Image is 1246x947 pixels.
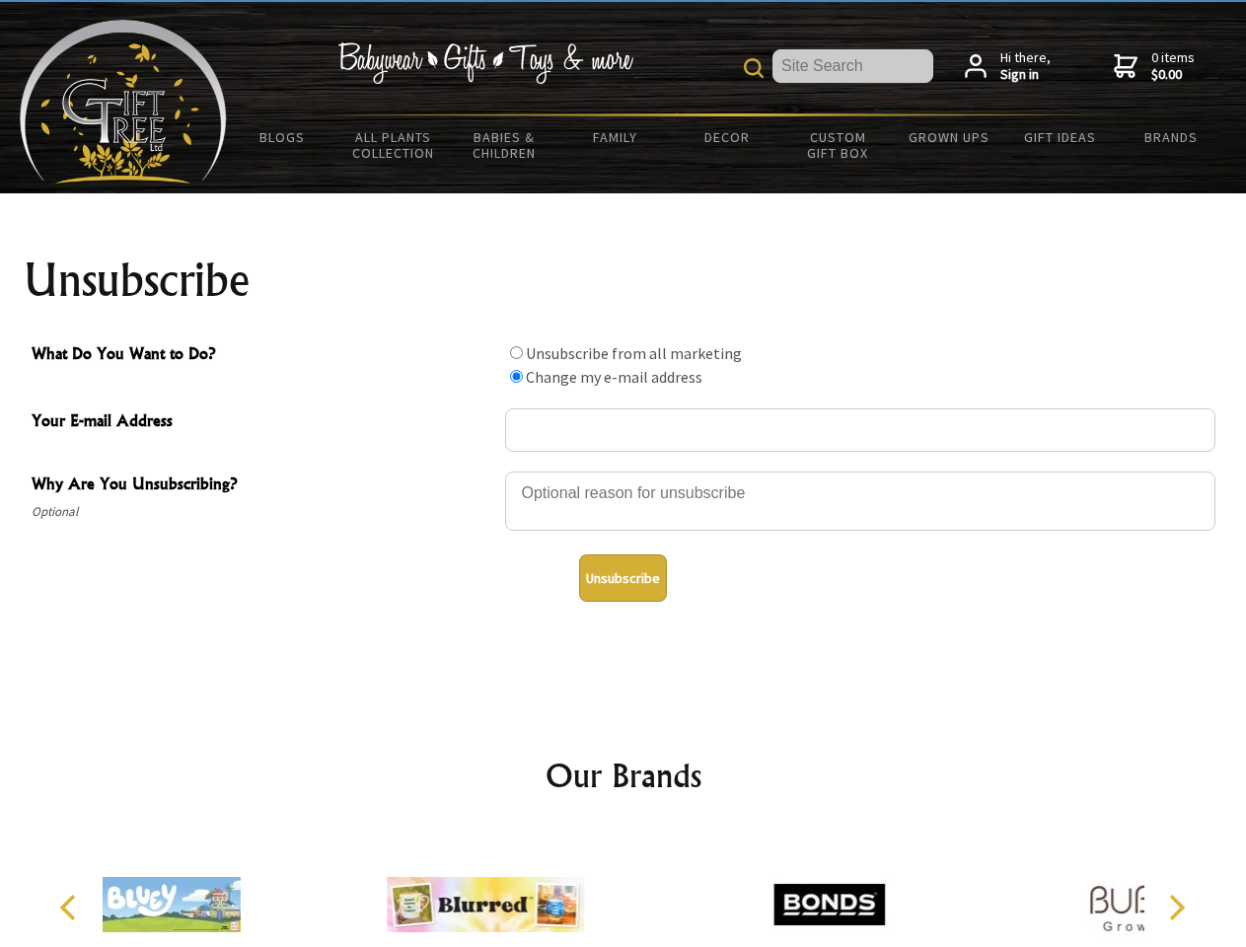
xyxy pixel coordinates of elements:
[965,49,1051,84] a: Hi there,Sign in
[772,49,933,83] input: Site Search
[32,472,495,500] span: Why Are You Unsubscribing?
[560,116,672,158] a: Family
[449,116,560,174] a: Babies & Children
[20,20,227,183] img: Babyware - Gifts - Toys and more...
[579,554,667,602] button: Unsubscribe
[671,116,782,158] a: Decor
[510,346,523,359] input: What Do You Want to Do?
[39,752,1208,799] h2: Our Brands
[49,886,93,929] button: Previous
[526,367,702,387] label: Change my e-mail address
[510,370,523,383] input: What Do You Want to Do?
[32,500,495,524] span: Optional
[1000,66,1051,84] strong: Sign in
[1116,116,1227,158] a: Brands
[1151,48,1195,84] span: 0 items
[1114,49,1195,84] a: 0 items$0.00
[505,408,1215,452] input: Your E-mail Address
[893,116,1004,158] a: Grown Ups
[32,408,495,437] span: Your E-mail Address
[1151,66,1195,84] strong: $0.00
[337,42,633,84] img: Babywear - Gifts - Toys & more
[526,343,742,363] label: Unsubscribe from all marketing
[782,116,894,174] a: Custom Gift Box
[24,256,1223,304] h1: Unsubscribe
[1000,49,1051,84] span: Hi there,
[1154,886,1198,929] button: Next
[505,472,1215,531] textarea: Why Are You Unsubscribing?
[1004,116,1116,158] a: Gift Ideas
[338,116,450,174] a: All Plants Collection
[227,116,338,158] a: BLOGS
[32,341,495,370] span: What Do You Want to Do?
[744,58,764,78] img: product search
